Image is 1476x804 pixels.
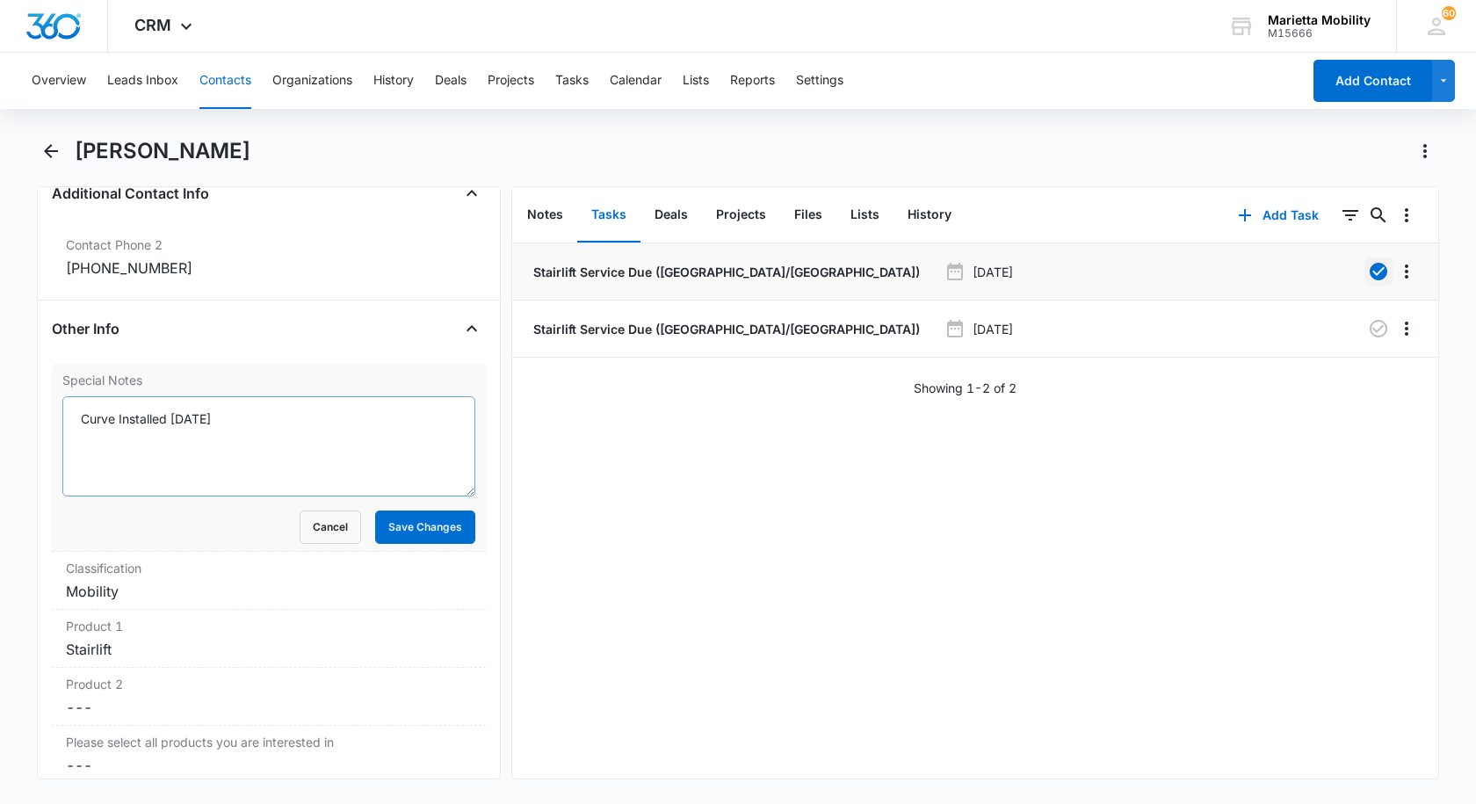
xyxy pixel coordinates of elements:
[577,188,640,243] button: Tasks
[66,559,472,577] label: Classification
[796,53,843,109] button: Settings
[1442,6,1456,20] span: 60
[530,320,920,338] a: Stairlift Service Due ([GEOGRAPHIC_DATA]/[GEOGRAPHIC_DATA])
[530,263,920,281] a: Stairlift Service Due ([GEOGRAPHIC_DATA]/[GEOGRAPHIC_DATA])
[513,188,577,243] button: Notes
[1220,194,1336,236] button: Add Task
[610,53,662,109] button: Calendar
[52,183,209,204] h4: Additional Contact Info
[66,755,472,776] dd: ---
[300,511,361,544] button: Cancel
[375,511,475,544] button: Save Changes
[52,228,486,286] div: Contact Phone 2[PHONE_NUMBER]
[1268,27,1371,40] div: account id
[1268,13,1371,27] div: account name
[1364,201,1393,229] button: Search...
[272,53,352,109] button: Organizations
[702,188,780,243] button: Projects
[52,726,486,784] div: Please select all products you are interested in---
[199,53,251,109] button: Contacts
[66,617,472,635] label: Product 1
[66,733,472,751] label: Please select all products you are interested in
[62,371,475,389] label: Special Notes
[1393,257,1421,286] button: Overflow Menu
[52,318,119,339] h4: Other Info
[683,53,709,109] button: Lists
[458,179,486,207] button: Close
[973,320,1013,338] p: [DATE]
[1313,60,1432,102] button: Add Contact
[373,53,414,109] button: History
[134,16,171,34] span: CRM
[973,263,1013,281] p: [DATE]
[435,53,467,109] button: Deals
[52,668,486,726] div: Product 2---
[458,315,486,343] button: Close
[836,188,894,243] button: Lists
[66,581,472,602] div: Mobility
[37,137,64,165] button: Back
[32,53,86,109] button: Overview
[66,675,472,693] label: Product 2
[52,610,486,668] div: Product 1Stairlift
[1442,6,1456,20] div: notifications count
[66,639,472,660] div: Stairlift
[107,53,178,109] button: Leads Inbox
[730,53,775,109] button: Reports
[894,188,966,243] button: History
[66,257,472,279] div: [PHONE_NUMBER]
[66,235,472,254] label: Contact Phone 2
[1336,201,1364,229] button: Filters
[1411,137,1439,165] button: Actions
[66,697,472,718] dd: ---
[640,188,702,243] button: Deals
[780,188,836,243] button: Files
[914,379,1017,397] p: Showing 1-2 of 2
[1393,315,1421,343] button: Overflow Menu
[488,53,534,109] button: Projects
[52,552,486,610] div: ClassificationMobility
[1393,201,1421,229] button: Overflow Menu
[62,396,475,496] textarea: Curve Installed [DATE]
[75,138,250,164] h1: [PERSON_NAME]
[555,53,589,109] button: Tasks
